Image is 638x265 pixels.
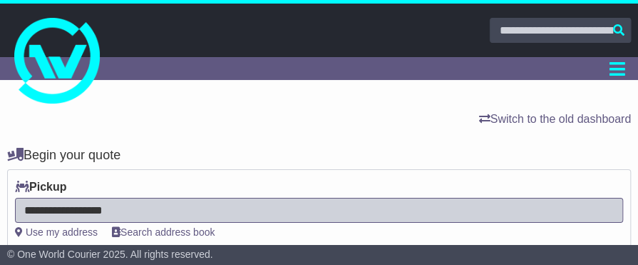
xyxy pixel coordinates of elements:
[479,113,631,125] a: Switch to the old dashboard
[112,226,215,238] a: Search address book
[7,148,631,163] h4: Begin your quote
[7,249,213,260] span: © One World Courier 2025. All rights reserved.
[15,180,66,194] label: Pickup
[603,57,631,80] button: Toggle navigation
[15,226,98,238] a: Use my address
